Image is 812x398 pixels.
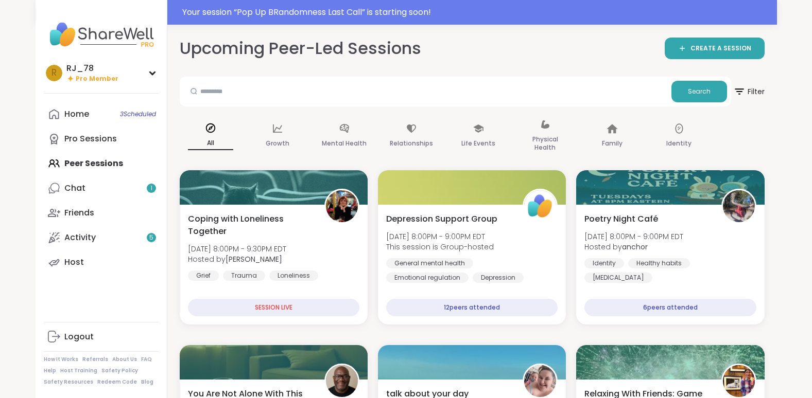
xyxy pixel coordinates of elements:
[44,378,93,386] a: Safety Resources
[584,299,756,316] div: 6 peers attended
[51,66,57,80] span: R
[386,213,497,225] span: Depression Support Group
[523,133,568,154] p: Physical Health
[584,242,683,252] span: Hosted by
[326,365,358,397] img: JonathanT
[473,273,524,283] div: Depression
[82,356,108,363] a: Referrals
[44,102,159,126] a: Home3Scheduled
[60,367,97,374] a: Host Training
[386,231,494,242] span: [DATE] 8:00PM - 9:00PM EDT
[622,242,648,252] b: anchor
[666,137,692,150] p: Identity
[44,126,159,151] a: Pro Sessions
[628,258,690,268] div: Healthy habits
[44,356,78,363] a: How It Works
[386,258,473,268] div: General mental health
[223,270,265,281] div: Trauma
[733,77,765,106] button: Filter
[665,38,765,59] a: CREATE A SESSION
[44,201,159,225] a: Friends
[386,273,469,283] div: Emotional regulation
[97,378,137,386] a: Redeem Code
[524,365,556,397] img: Shay2Olivia
[584,273,652,283] div: [MEDICAL_DATA]
[188,137,233,150] p: All
[44,176,159,201] a: Chat1
[182,6,771,19] div: Your session “ Pop Up BRandomness Last Call ” is starting soon!
[141,356,152,363] a: FAQ
[386,299,558,316] div: 12 peers attended
[120,110,156,118] span: 3 Scheduled
[64,257,84,268] div: Host
[188,244,286,254] span: [DATE] 8:00PM - 9:30PM EDT
[44,16,159,52] img: ShareWell Nav Logo
[461,137,495,150] p: Life Events
[64,331,94,342] div: Logout
[269,270,318,281] div: Loneliness
[188,299,359,316] div: SESSION LIVE
[671,81,727,102] button: Search
[688,87,711,96] span: Search
[326,190,358,222] img: Judy
[390,137,433,150] p: Relationships
[723,190,755,222] img: anchor
[723,365,755,397] img: AmberWolffWizard
[188,270,219,281] div: Grief
[76,75,118,83] span: Pro Member
[101,367,138,374] a: Safety Policy
[64,133,117,144] div: Pro Sessions
[149,233,153,242] span: 5
[226,254,282,264] b: [PERSON_NAME]
[322,137,367,150] p: Mental Health
[733,79,765,104] span: Filter
[44,250,159,275] a: Host
[584,213,658,225] span: Poetry Night Café
[524,190,556,222] img: ShareWell
[584,231,683,242] span: [DATE] 8:00PM - 9:00PM EDT
[64,183,85,194] div: Chat
[386,242,494,252] span: This session is Group-hosted
[602,137,623,150] p: Family
[150,184,152,193] span: 1
[64,232,96,243] div: Activity
[64,207,94,219] div: Friends
[112,356,137,363] a: About Us
[266,137,289,150] p: Growth
[584,258,624,268] div: Identity
[188,213,313,238] span: Coping with Loneliness Together
[64,108,89,120] div: Home
[180,37,421,60] h2: Upcoming Peer-Led Sessions
[188,254,286,264] span: Hosted by
[44,324,159,349] a: Logout
[44,225,159,250] a: Activity5
[44,367,56,374] a: Help
[690,44,751,53] span: CREATE A SESSION
[141,378,153,386] a: Blog
[66,63,118,74] div: RJ_78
